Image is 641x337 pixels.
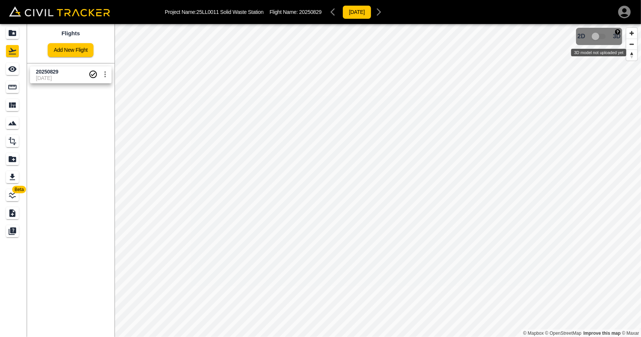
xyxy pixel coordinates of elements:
span: 3D model not uploaded yet [588,29,610,44]
span: 20250829 [299,9,322,15]
span: 3D [613,33,621,40]
button: Reset bearing to north [626,50,637,60]
button: Zoom out [626,39,637,50]
div: 3D model not uploaded yet [571,49,626,56]
canvas: Map [115,24,641,337]
button: [DATE] [342,5,371,19]
img: Civil Tracker [9,6,110,17]
p: Flight Name: [270,9,322,15]
a: Maxar [622,331,639,336]
button: Zoom in [626,28,637,39]
p: Project Name: 25LL0011 Solid Waste Station [165,9,264,15]
a: Mapbox [523,331,544,336]
a: OpenStreetMap [545,331,582,336]
a: Map feedback [584,331,621,336]
span: 2D [578,33,585,40]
